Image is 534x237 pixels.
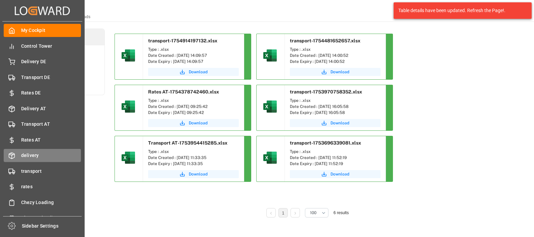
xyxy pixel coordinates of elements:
[21,74,81,81] span: Transport DE
[21,168,81,175] span: transport
[4,180,81,193] a: rates
[333,210,349,215] span: 6 results
[21,152,81,159] span: delivery
[21,183,81,190] span: rates
[290,140,361,146] span: transport-1753696339081.xlsx
[305,208,328,218] button: open menu
[148,52,239,58] div: Date Created : [DATE] 14:09:57
[21,199,81,206] span: Chezy Loading
[4,24,81,37] a: My Cockpit
[21,89,81,96] span: Rates DE
[4,102,81,115] a: Delivery AT
[148,97,239,104] div: Type : .xlsx
[4,164,81,177] a: transport
[290,38,360,43] span: transport-1754481652657.xlsx
[21,43,81,50] span: Control Tower
[290,104,381,110] div: Date Created : [DATE] 16:05:58
[290,89,362,94] span: transport-1753970758352.xlsx
[330,171,349,177] span: Download
[290,68,381,76] button: Download
[290,149,381,155] div: Type : .xlsx
[189,171,208,177] span: Download
[148,110,239,116] div: Date Expiry : [DATE] 09:25:42
[291,208,300,218] li: Next Page
[4,71,81,84] a: Transport DE
[330,69,349,75] span: Download
[4,211,81,225] a: Chezy Unloading
[4,86,81,100] a: Rates DE
[330,120,349,126] span: Download
[290,161,381,167] div: Date Expiry : [DATE] 11:52:19
[148,161,239,167] div: Date Expiry : [DATE] 11:33:35
[4,55,81,68] a: Delivery DE
[148,68,239,76] button: Download
[148,104,239,110] div: Date Created : [DATE] 09:25:42
[148,170,239,178] button: Download
[21,121,81,128] span: Transport AT
[120,47,136,64] img: microsoft-excel-2019--v1.png
[148,46,239,52] div: Type : .xlsx
[290,97,381,104] div: Type : .xlsx
[282,211,284,215] a: 1
[398,7,522,14] div: Table details have been updated. Refresh the Page!.
[4,149,81,162] a: delivery
[290,110,381,116] div: Date Expiry : [DATE] 16:05:58
[290,119,381,127] button: Download
[266,208,276,218] li: Previous Page
[21,136,81,144] span: Rates AT
[148,38,217,43] span: transport-1754914197132.xlsx
[290,155,381,161] div: Date Created : [DATE] 11:52:19
[4,133,81,146] a: Rates AT
[21,27,81,34] span: My Cockpit
[148,140,227,146] span: Transport AT-1753954415285.xlsx
[189,120,208,126] span: Download
[120,98,136,115] img: microsoft-excel-2019--v1.png
[262,98,278,115] img: microsoft-excel-2019--v1.png
[290,52,381,58] div: Date Created : [DATE] 14:00:52
[148,119,239,127] button: Download
[4,118,81,131] a: Transport AT
[22,223,82,230] span: Sidebar Settings
[21,105,81,112] span: Delivery AT
[148,58,239,65] div: Date Expiry : [DATE] 14:09:57
[262,150,278,166] img: microsoft-excel-2019--v1.png
[290,170,381,178] button: Download
[278,208,288,218] li: 1
[21,58,81,65] span: Delivery DE
[120,150,136,166] img: microsoft-excel-2019--v1.png
[310,210,316,216] span: 100
[4,196,81,209] a: Chezy Loading
[148,149,239,155] div: Type : .xlsx
[189,69,208,75] span: Download
[290,46,381,52] div: Type : .xlsx
[148,89,219,94] span: Rates AT-1754378742460.xlsx
[4,39,81,52] a: Control Tower
[290,58,381,65] div: Date Expiry : [DATE] 14:00:52
[262,47,278,64] img: microsoft-excel-2019--v1.png
[148,155,239,161] div: Date Created : [DATE] 11:33:35
[21,214,81,222] span: Chezy Unloading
